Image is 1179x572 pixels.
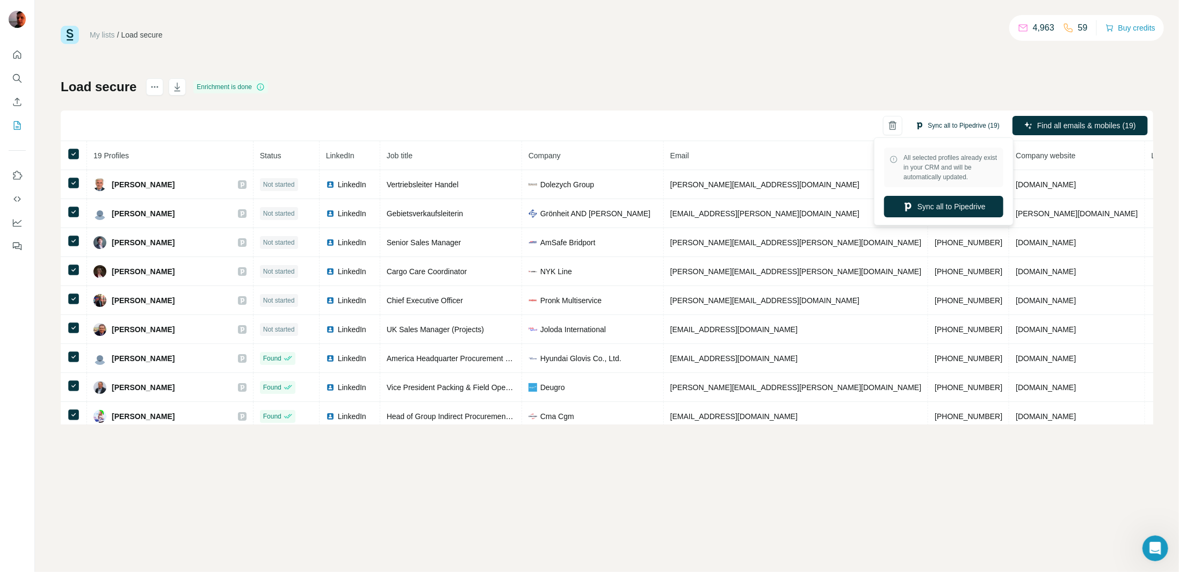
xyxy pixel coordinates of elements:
[326,383,335,392] img: LinkedIn logo
[93,323,106,336] img: Avatar
[387,151,413,160] span: Job title
[1016,238,1076,247] span: [DOMAIN_NAME]
[93,294,106,307] img: Avatar
[529,238,537,247] img: company-logo
[326,325,335,334] img: LinkedIn logo
[670,151,689,160] span: Email
[112,382,175,393] span: [PERSON_NAME]
[529,412,537,421] img: company-logo
[1078,21,1088,34] p: 59
[263,296,295,305] span: Not started
[93,151,129,160] span: 19 Profiles
[9,11,26,28] img: Avatar
[193,80,268,93] div: Enrichment is done
[529,354,537,363] img: company-logo
[112,179,175,190] span: [PERSON_NAME]
[326,151,355,160] span: LinkedIn
[338,353,366,364] span: LinkedIn
[935,296,1002,305] span: [PHONE_NUMBER]
[112,237,175,248] span: [PERSON_NAME]
[93,236,106,249] img: Avatar
[529,209,537,218] img: company-logo
[326,267,335,276] img: LinkedIn logo
[326,209,335,218] img: LinkedIn logo
[61,26,79,44] img: Surfe Logo
[1012,116,1148,135] button: Find all emails & mobiles (19)
[93,178,106,191] img: Avatar
[117,30,119,40] li: /
[338,237,366,248] span: LinkedIn
[112,266,175,277] span: [PERSON_NAME]
[338,324,366,335] span: LinkedIn
[93,410,106,423] img: Avatar
[529,180,537,189] img: company-logo
[9,92,26,112] button: Enrich CSV
[338,411,366,422] span: LinkedIn
[263,238,295,247] span: Not started
[9,213,26,232] button: Dashboard
[338,295,366,306] span: LinkedIn
[338,179,366,190] span: LinkedIn
[1033,21,1054,34] p: 4,963
[387,383,609,392] span: Vice President Packing & Field Operations [GEOGRAPHIC_DATA]
[61,78,136,96] h1: Load secure
[90,31,115,39] a: My lists
[935,325,1002,334] span: [PHONE_NUMBER]
[263,180,295,189] span: Not started
[529,151,561,160] span: Company
[540,382,565,393] span: Deugro
[263,383,281,392] span: Found
[387,354,534,363] span: America Headquarter Procurement Planning
[387,180,459,189] span: Vertriebsleiter Handel
[387,325,484,334] span: UK Sales Manager (Projects)
[1016,383,1076,392] span: [DOMAIN_NAME]
[670,180,859,189] span: [PERSON_NAME][EMAIL_ADDRESS][DOMAIN_NAME]
[93,381,106,394] img: Avatar
[338,208,366,219] span: LinkedIn
[9,69,26,88] button: Search
[263,209,295,218] span: Not started
[387,296,463,305] span: Chief Executive Officer
[326,180,335,189] img: LinkedIn logo
[935,383,1002,392] span: [PHONE_NUMBER]
[1016,267,1076,276] span: [DOMAIN_NAME]
[935,238,1002,247] span: [PHONE_NUMBER]
[387,238,461,247] span: Senior Sales Manager
[9,45,26,64] button: Quick start
[529,296,537,305] img: company-logo
[670,325,798,334] span: [EMAIL_ADDRESS][DOMAIN_NAME]
[338,266,366,277] span: LinkedIn
[263,354,281,363] span: Found
[670,412,798,421] span: [EMAIL_ADDRESS][DOMAIN_NAME]
[112,324,175,335] span: [PERSON_NAME]
[260,151,281,160] span: Status
[112,353,175,364] span: [PERSON_NAME]
[540,411,574,422] span: Cma Cgm
[935,354,1002,363] span: [PHONE_NUMBER]
[529,267,537,276] img: company-logo
[540,237,596,248] span: AmSafe Bridport
[263,412,281,421] span: Found
[121,30,163,40] div: Load secure
[9,189,26,209] button: Use Surfe API
[93,207,106,220] img: Avatar
[1105,20,1155,35] button: Buy credits
[326,412,335,421] img: LinkedIn logo
[540,208,650,219] span: Grönheit AND [PERSON_NAME]
[670,238,922,247] span: [PERSON_NAME][EMAIL_ADDRESS][PERSON_NAME][DOMAIN_NAME]
[1016,209,1138,218] span: [PERSON_NAME][DOMAIN_NAME]
[670,209,859,218] span: [EMAIL_ADDRESS][PERSON_NAME][DOMAIN_NAME]
[529,327,537,331] img: company-logo
[326,354,335,363] img: LinkedIn logo
[112,208,175,219] span: [PERSON_NAME]
[326,238,335,247] img: LinkedIn logo
[112,295,175,306] span: [PERSON_NAME]
[540,353,621,364] span: Hyundai Glovis Co., Ltd.
[9,237,26,256] button: Feedback
[935,412,1002,421] span: [PHONE_NUMBER]
[1016,296,1076,305] span: [DOMAIN_NAME]
[93,265,106,278] img: Avatar
[670,354,798,363] span: [EMAIL_ADDRESS][DOMAIN_NAME]
[1037,120,1136,131] span: Find all emails & mobiles (19)
[93,352,106,365] img: Avatar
